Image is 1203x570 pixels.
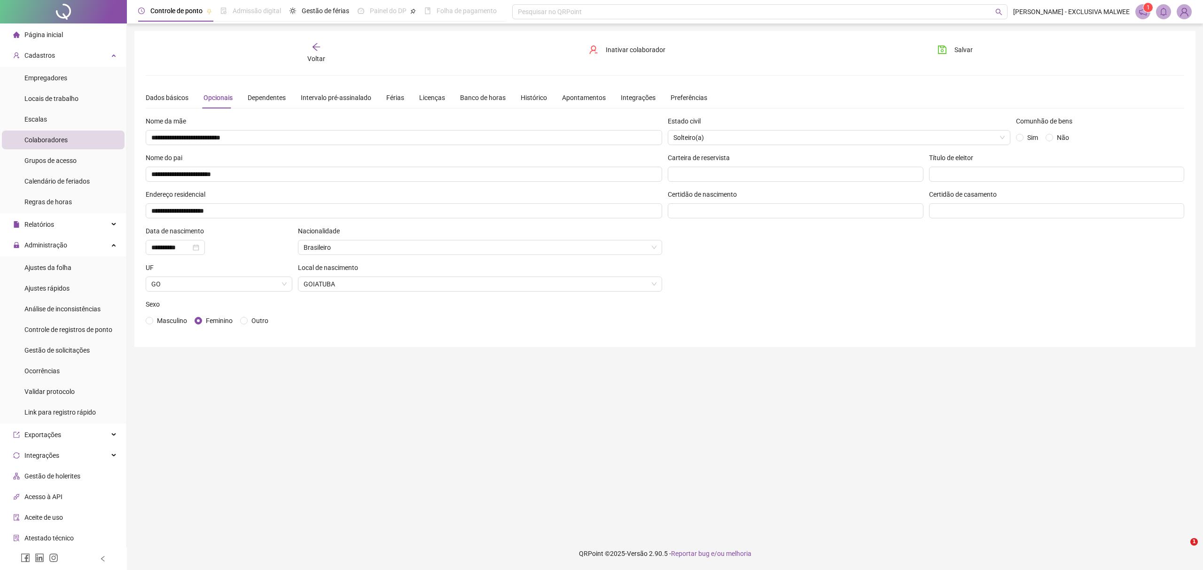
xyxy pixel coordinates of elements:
div: Histórico [521,92,547,103]
span: sun [289,8,296,14]
span: Painel do DP [370,7,406,15]
span: pushpin [206,8,212,14]
span: api [13,493,20,500]
label: Nacionalidade [298,226,346,236]
span: Admissão digital [233,7,281,15]
span: 1 [1147,4,1150,11]
span: Atestado técnico [24,534,74,542]
label: Estado civil [668,116,707,126]
span: Reportar bug e/ou melhoria [671,550,751,557]
span: Voltar [307,55,325,62]
div: Opcionais [203,92,233,103]
div: Banco de horas [460,92,506,103]
span: Grupos de acesso [24,157,77,164]
label: Carteira de reservista [668,153,736,163]
span: Locais de trabalho [24,95,78,102]
label: Nome do pai [146,153,188,163]
span: Controle de registros de ponto [24,326,112,333]
span: GOIATUBA [304,277,656,291]
span: user-add [13,52,20,59]
label: Data de nascimento [146,226,210,236]
span: [PERSON_NAME] - EXCLUSIVA MALWEE [1013,7,1130,17]
span: Outro [251,317,268,324]
span: facebook [21,553,30,562]
span: 1 [1190,538,1198,546]
label: UF [146,262,160,273]
label: Endereço residencial [146,189,211,200]
span: Análise de inconsistências [24,305,101,313]
span: Gestão de holerites [24,472,80,480]
span: Escalas [24,116,47,123]
span: Página inicial [24,31,63,39]
span: Integrações [24,452,59,459]
span: export [13,431,20,438]
span: Aceite de uso [24,514,63,521]
span: Masculino [157,317,187,324]
button: Salvar [930,42,980,57]
img: 7489 [1177,5,1191,19]
span: Link para registro rápido [24,408,96,416]
iframe: Intercom live chat [1171,538,1194,561]
span: search [995,8,1002,15]
div: Preferências [671,92,707,103]
div: Integrações [621,92,656,103]
span: dashboard [358,8,364,14]
span: Salvar [954,45,973,55]
div: Dependentes [248,92,286,103]
label: Certidão de nascimento [668,189,743,200]
span: Goiás [151,277,287,291]
span: arrow-left [312,42,321,52]
div: Dados básicos [146,92,188,103]
label: Comunhão de bens [1016,116,1078,126]
footer: QRPoint © 2025 - 2.90.5 - [127,537,1203,570]
span: linkedin [35,553,44,562]
label: Certidão de casamento [929,189,1003,200]
label: Título de eleitor [929,153,979,163]
span: Colaboradores [24,136,68,144]
span: left [100,555,106,562]
span: file-done [220,8,227,14]
span: Versão [627,550,648,557]
span: Administração [24,241,67,249]
span: Gestão de solicitações [24,347,90,354]
span: instagram [49,553,58,562]
div: Apontamentos [562,92,606,103]
div: Férias [386,92,404,103]
span: audit [13,514,20,521]
span: home [13,31,20,38]
sup: 1 [1143,3,1153,12]
span: Regras de horas [24,198,72,206]
button: Inativar colaborador [582,42,672,57]
span: save [937,45,947,54]
span: user-delete [589,45,598,54]
div: Intervalo pré-assinalado [301,92,371,103]
span: Validar protocolo [24,388,75,395]
label: Local de nascimento [298,262,364,273]
span: clock-circle [138,8,145,14]
span: book [424,8,431,14]
span: Folha de pagamento [437,7,497,15]
span: lock [13,242,20,248]
span: Não [1057,134,1069,141]
span: Cadastros [24,52,55,59]
span: sync [13,452,20,459]
span: notification [1139,8,1147,16]
span: solution [13,535,20,541]
div: Licenças [419,92,445,103]
span: Controle de ponto [150,7,203,15]
span: file [13,221,20,228]
span: Gestão de férias [302,7,349,15]
span: Sim [1027,134,1038,141]
span: Brasileiro [304,240,656,254]
span: Inativar colaborador [606,45,665,55]
span: Ocorrências [24,367,60,375]
span: Ajustes da folha [24,264,71,271]
span: pushpin [410,8,416,14]
span: Feminino [206,317,233,324]
span: Solteiro(a) [673,134,704,141]
label: Sexo [146,299,166,309]
span: Acesso à API [24,493,62,501]
span: bell [1159,8,1168,16]
span: Relatórios [24,221,54,228]
label: Nome da mãe [146,116,192,126]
